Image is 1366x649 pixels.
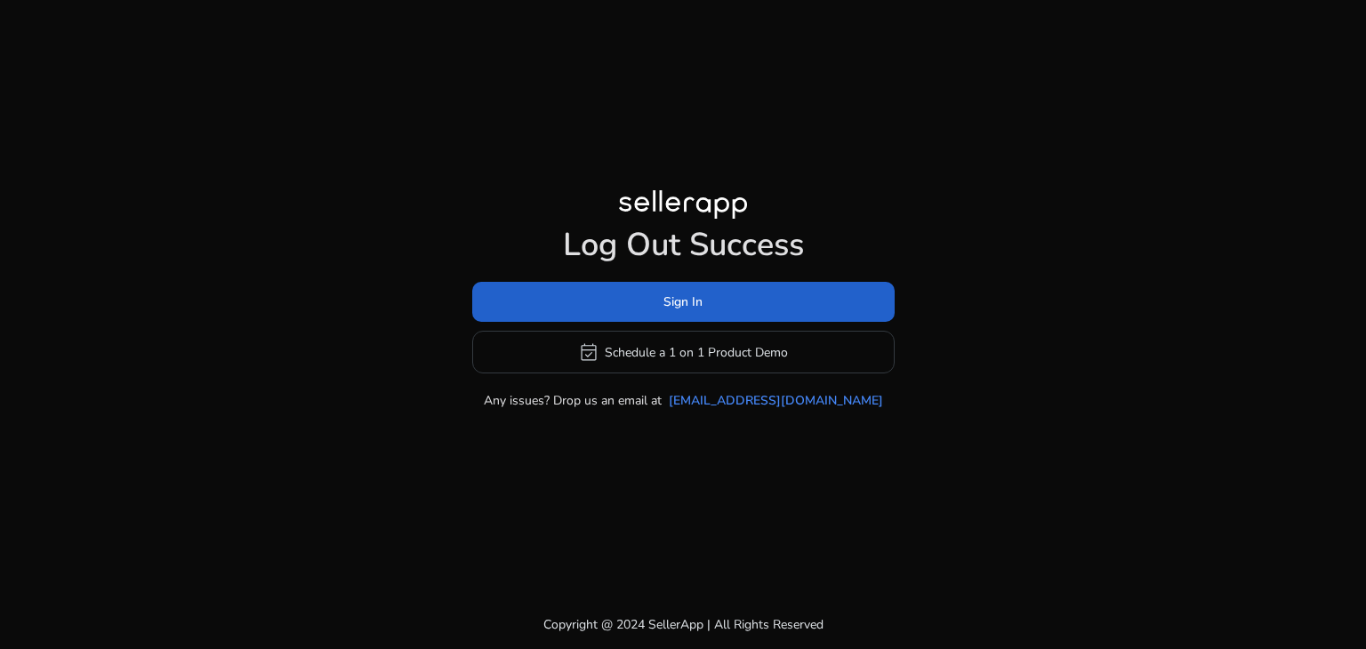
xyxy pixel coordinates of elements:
h1: Log Out Success [472,226,895,264]
button: Sign In [472,282,895,322]
span: event_available [578,341,599,363]
p: Any issues? Drop us an email at [484,391,662,410]
button: event_availableSchedule a 1 on 1 Product Demo [472,331,895,373]
span: Sign In [663,292,703,311]
a: [EMAIL_ADDRESS][DOMAIN_NAME] [669,391,883,410]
